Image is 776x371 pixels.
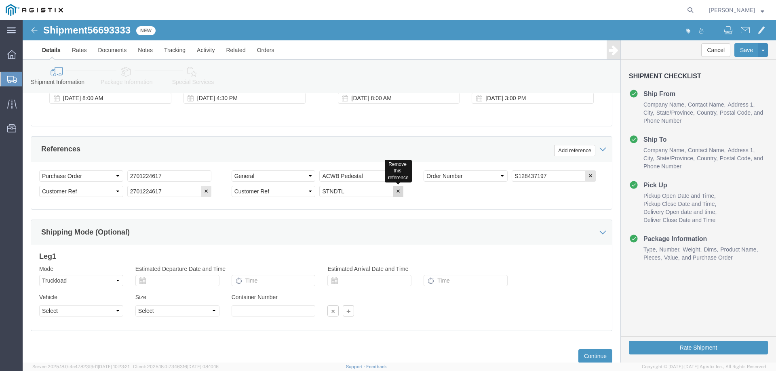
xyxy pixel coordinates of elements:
button: [PERSON_NAME] [709,5,765,15]
span: Server: 2025.18.0-4e47823f9d1 [32,364,129,369]
span: Copyright © [DATE]-[DATE] Agistix Inc., All Rights Reserved [642,363,766,370]
a: Feedback [366,364,387,369]
iframe: FS Legacy Container [23,20,776,363]
a: Support [346,364,366,369]
img: logo [6,4,63,16]
span: [DATE] 10:23:21 [98,364,129,369]
span: Client: 2025.18.0-7346316 [133,364,219,369]
span: Lauren Smith [709,6,755,15]
span: [DATE] 08:10:16 [187,364,219,369]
